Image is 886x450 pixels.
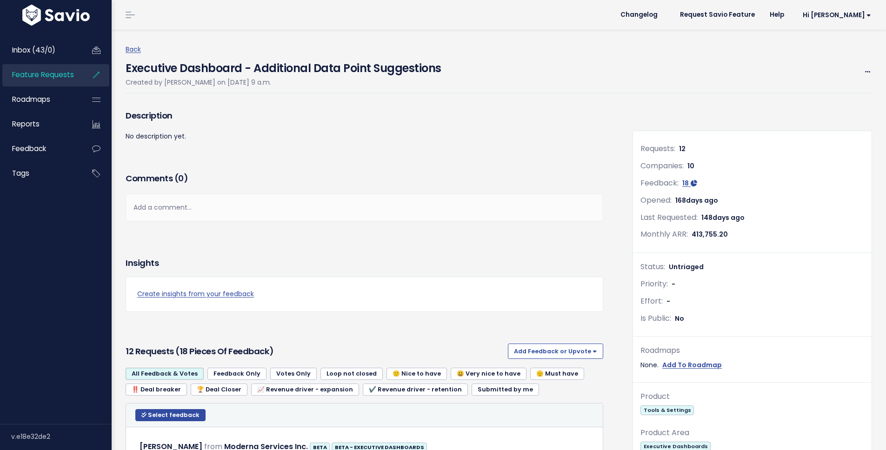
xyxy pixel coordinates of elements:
[386,368,447,380] a: 🙂 Nice to have
[451,368,526,380] a: 😃 Very nice to have
[762,8,792,22] a: Help
[126,368,204,380] a: All Feedback & Votes
[2,89,77,110] a: Roadmaps
[126,384,187,396] a: ‼️ Deal breaker
[640,261,665,272] span: Status:
[126,257,159,270] h3: Insights
[12,119,40,129] span: Reports
[701,213,745,222] span: 148
[640,143,675,154] span: Requests:
[2,64,77,86] a: Feature Requests
[126,345,504,358] h3: 12 Requests (18 pieces of Feedback)
[207,368,266,380] a: Feedback Only
[178,172,184,184] span: 0
[662,359,722,371] a: Add To Roadmap
[673,8,762,22] a: Request Savio Feature
[2,163,77,184] a: Tags
[640,359,864,371] div: None.
[2,113,77,135] a: Reports
[640,296,663,306] span: Effort:
[12,45,55,55] span: Inbox (43/0)
[126,45,141,54] a: Back
[12,70,74,79] span: Feature Requests
[682,179,689,188] span: 18
[11,424,112,449] div: v.e18e32de2
[126,109,603,122] h3: Description
[2,40,77,61] a: Inbox (43/0)
[12,94,50,104] span: Roadmaps
[12,168,29,178] span: Tags
[640,278,668,289] span: Priority:
[191,384,247,396] a: 🏆 Deal Closer
[320,368,383,380] a: Loop not closed
[508,344,603,358] button: Add Feedback or Upvote
[792,8,879,22] a: Hi [PERSON_NAME]
[687,161,694,171] span: 10
[675,196,718,205] span: 168
[640,390,864,404] div: Product
[640,229,688,239] span: Monthly ARR:
[675,314,684,323] span: No
[135,409,206,421] button: Select feedback
[2,138,77,159] a: Feedback
[640,426,864,440] div: Product Area
[640,195,672,205] span: Opened:
[12,144,46,153] span: Feedback
[679,144,686,153] span: 12
[640,178,679,188] span: Feedback:
[640,313,671,324] span: Is Public:
[640,160,684,171] span: Companies:
[270,368,317,380] a: Votes Only
[672,279,675,289] span: -
[692,230,728,239] span: 413,755.20
[713,213,745,222] span: days ago
[472,384,539,396] a: Submitted by me
[126,131,603,142] p: No description yet.
[126,78,271,87] span: Created by [PERSON_NAME] on [DATE] 9 a.m.
[20,5,92,26] img: logo-white.9d6f32f41409.svg
[669,262,704,271] span: Untriaged
[530,368,584,380] a: 🫡 Must have
[640,405,694,415] span: Tools & Settings
[682,179,697,188] a: 18
[640,212,698,223] span: Last Requested:
[251,384,359,396] a: 📈 Revenue driver - expansion
[126,55,441,77] h4: Executive Dashboard - Additional Data Point Suggestions
[126,194,603,221] div: Add a comment...
[620,12,658,18] span: Changelog
[640,344,864,357] div: Roadmaps
[148,411,200,419] span: Select feedback
[666,297,670,306] span: -
[126,172,603,185] h3: Comments ( )
[686,196,718,205] span: days ago
[363,384,468,396] a: ✔️ Revenue driver - retention
[803,12,871,19] span: Hi [PERSON_NAME]
[137,288,592,300] a: Create insights from your feedback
